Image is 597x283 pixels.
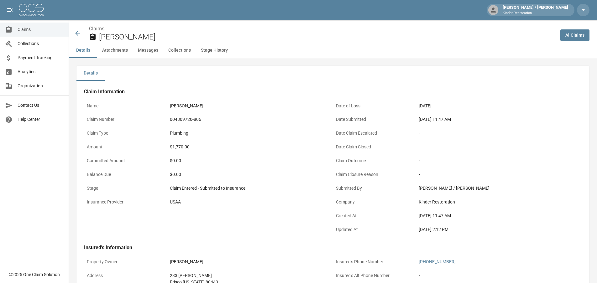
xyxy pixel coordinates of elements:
p: Insured's Phone Number [333,256,416,268]
span: Payment Tracking [18,54,64,61]
p: Balance Due [84,168,167,181]
p: Date Submitted [333,113,416,126]
span: Help Center [18,116,64,123]
p: Claim Type [84,127,167,139]
div: $0.00 [170,157,330,164]
button: Messages [133,43,163,58]
span: Claims [18,26,64,33]
div: [PERSON_NAME] [170,259,330,265]
p: Insured's Alt Phone Number [333,270,416,282]
div: - [419,272,579,279]
div: [PERSON_NAME] [170,103,330,109]
div: [DATE] 11:47 AM [419,213,579,219]
span: Organization [18,83,64,89]
div: [PERSON_NAME] / [PERSON_NAME] [500,4,571,16]
h2: [PERSON_NAME] [99,33,555,42]
span: Analytics [18,69,64,75]
a: [PHONE_NUMBER] [419,259,456,264]
div: [DATE] [419,103,579,109]
div: USAA [170,199,330,205]
p: Updated At [333,224,416,236]
div: $1,770.00 [170,144,330,150]
button: Stage History [196,43,233,58]
h4: Claim Information [84,89,582,95]
div: © 2025 One Claim Solution [9,271,60,278]
span: Contact Us [18,102,64,109]
p: Insurance Provider [84,196,167,208]
p: Name [84,100,167,112]
div: [DATE] 2:12 PM [419,226,579,233]
div: 233 [PERSON_NAME] [170,272,330,279]
div: details tabs [76,66,589,81]
button: Attachments [97,43,133,58]
div: $0.00 [170,171,330,178]
div: - [419,171,579,178]
a: AllClaims [560,29,589,41]
span: Collections [18,40,64,47]
div: Kinder Restoration [419,199,579,205]
div: [PERSON_NAME] / [PERSON_NAME] [419,185,579,192]
nav: breadcrumb [89,25,555,33]
div: - [419,157,579,164]
div: - [419,144,579,150]
img: ocs-logo-white-transparent.png [19,4,44,16]
a: Claims [89,26,104,32]
div: Claim Entered - Submitted to Insurance [170,185,330,192]
p: Stage [84,182,167,194]
p: Claim Outcome [333,155,416,167]
p: Created At [333,210,416,222]
div: - [419,130,579,136]
button: Collections [163,43,196,58]
p: Kinder Restoration [503,11,568,16]
p: Date of Loss [333,100,416,112]
div: 004809720-806 [170,116,330,123]
p: Company [333,196,416,208]
p: Property Owner [84,256,167,268]
div: anchor tabs [69,43,597,58]
p: Claim Closure Reason [333,168,416,181]
p: Committed Amount [84,155,167,167]
p: Date Claim Escalated [333,127,416,139]
p: Address [84,270,167,282]
p: Date Claim Closed [333,141,416,153]
button: Details [69,43,97,58]
p: Claim Number [84,113,167,126]
p: Submitted By [333,182,416,194]
div: [DATE] 11:47 AM [419,116,579,123]
h4: Insured's Information [84,244,582,251]
p: Amount [84,141,167,153]
button: open drawer [4,4,16,16]
button: Details [76,66,105,81]
div: Plumbing [170,130,330,136]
